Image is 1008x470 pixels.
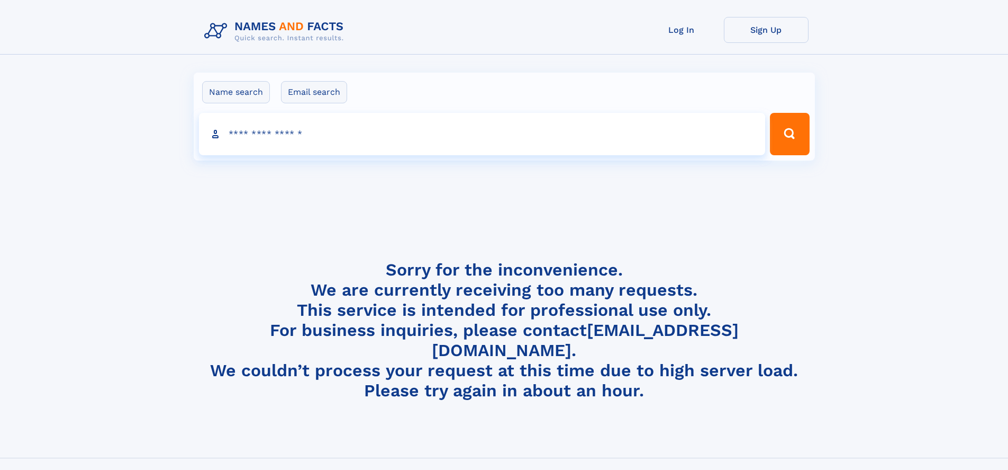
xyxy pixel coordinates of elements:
[770,113,809,155] button: Search Button
[200,17,352,46] img: Logo Names and Facts
[199,113,766,155] input: search input
[281,81,347,103] label: Email search
[639,17,724,43] a: Log In
[200,260,809,401] h4: Sorry for the inconvenience. We are currently receiving too many requests. This service is intend...
[432,320,739,360] a: [EMAIL_ADDRESS][DOMAIN_NAME]
[724,17,809,43] a: Sign Up
[202,81,270,103] label: Name search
